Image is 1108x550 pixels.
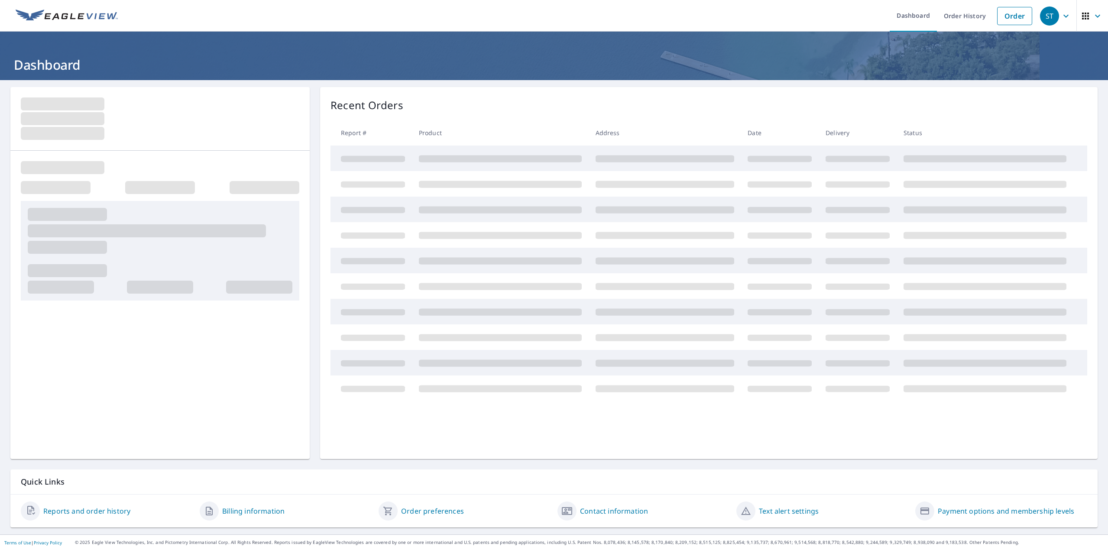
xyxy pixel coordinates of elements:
[10,56,1098,74] h1: Dashboard
[330,97,403,113] p: Recent Orders
[4,540,31,546] a: Terms of Use
[938,506,1074,516] a: Payment options and membership levels
[4,540,62,545] p: |
[759,506,819,516] a: Text alert settings
[819,120,897,146] th: Delivery
[580,506,648,516] a: Contact information
[16,10,118,23] img: EV Logo
[897,120,1073,146] th: Status
[75,539,1104,546] p: © 2025 Eagle View Technologies, Inc. and Pictometry International Corp. All Rights Reserved. Repo...
[43,506,130,516] a: Reports and order history
[997,7,1032,25] a: Order
[1040,6,1059,26] div: ST
[330,120,412,146] th: Report #
[401,506,464,516] a: Order preferences
[222,506,285,516] a: Billing information
[412,120,589,146] th: Product
[21,476,1087,487] p: Quick Links
[741,120,819,146] th: Date
[34,540,62,546] a: Privacy Policy
[589,120,741,146] th: Address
